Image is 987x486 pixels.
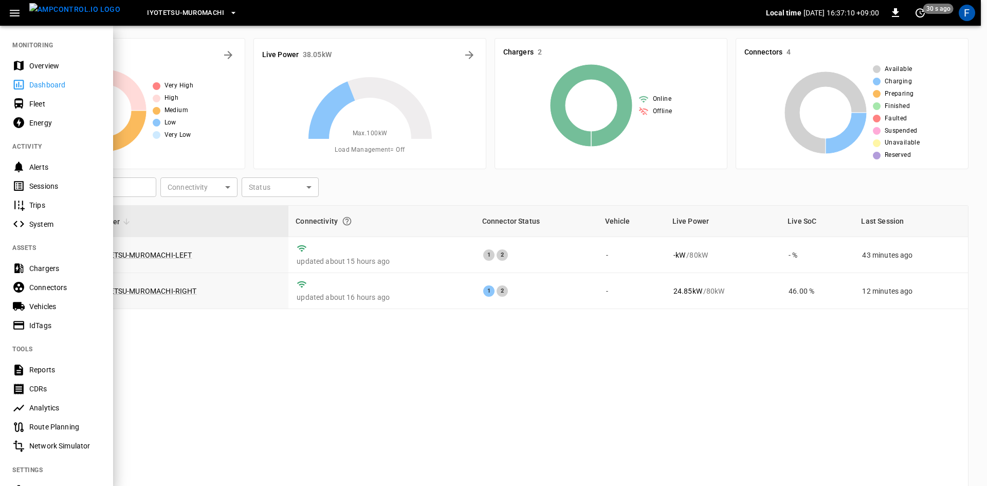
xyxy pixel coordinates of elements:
[29,80,101,90] div: Dashboard
[147,7,224,19] span: Iyotetsu-Muromachi
[29,181,101,191] div: Sessions
[912,5,928,21] button: set refresh interval
[29,219,101,229] div: System
[29,282,101,293] div: Connectors
[803,8,879,18] p: [DATE] 16:37:10 +09:00
[29,263,101,274] div: Chargers
[29,200,101,210] div: Trips
[29,3,120,16] img: ampcontrol.io logo
[29,61,101,71] div: Overview
[959,5,975,21] div: profile-icon
[29,99,101,109] div: Fleet
[29,441,101,451] div: Network Simulator
[29,403,101,413] div: Analytics
[29,118,101,128] div: Energy
[29,301,101,312] div: Vehicles
[29,320,101,331] div: IdTags
[29,365,101,375] div: Reports
[923,4,954,14] span: 30 s ago
[29,422,101,432] div: Route Planning
[29,162,101,172] div: Alerts
[29,384,101,394] div: CDRs
[766,8,801,18] p: Local time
